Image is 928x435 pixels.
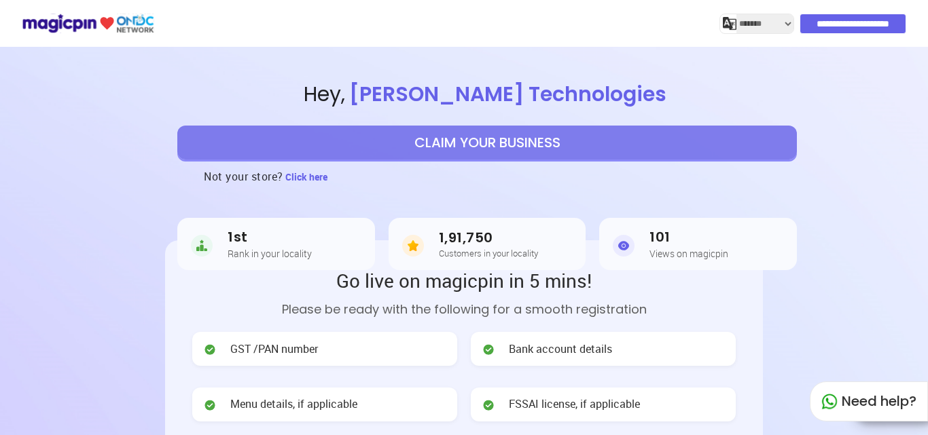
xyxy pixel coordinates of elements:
[191,232,213,259] img: Rank
[192,267,736,293] h2: Go live on magicpin in 5 mins!
[192,300,736,318] p: Please be ready with the following for a smooth registration
[345,79,671,109] span: [PERSON_NAME] Technologies
[482,343,495,356] img: check
[810,381,928,421] div: Need help?
[203,398,217,412] img: check
[613,232,635,259] img: Views
[228,229,312,245] h3: 1st
[649,248,728,259] h5: Views on magicpin
[821,394,838,410] img: whatapp_green.7240e66a.svg
[439,248,538,258] h5: Customers in your locality
[723,17,736,31] img: j2MGCQAAAABJRU5ErkJggg==
[228,248,312,259] h5: Rank in your locality
[46,80,928,109] span: Hey ,
[509,341,612,357] span: Bank account details
[22,12,154,35] img: ondc-logo-new-small.8a59708e.svg
[177,126,797,159] button: CLAIM YOUR BUSINESS
[649,229,728,245] h3: 101
[439,230,538,246] h3: 1,91,750
[402,232,424,259] img: Customers
[482,398,495,412] img: check
[230,341,318,357] span: GST /PAN number
[204,159,283,193] h3: Not your store?
[203,343,217,356] img: check
[285,170,327,183] span: Click here
[230,396,357,412] span: Menu details, if applicable
[509,396,640,412] span: FSSAI license, if applicable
